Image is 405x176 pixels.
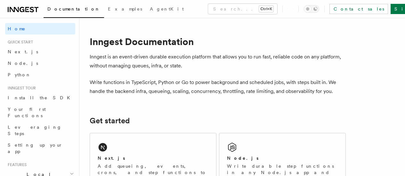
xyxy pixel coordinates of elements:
[5,23,75,34] a: Home
[150,6,184,11] span: AgentKit
[90,78,346,96] p: Write functions in TypeScript, Python or Go to power background and scheduled jobs, with steps bu...
[104,2,146,17] a: Examples
[8,107,46,118] span: Your first Functions
[146,2,188,17] a: AgentKit
[8,49,38,54] span: Next.js
[5,86,36,91] span: Inngest tour
[5,69,75,80] a: Python
[304,5,319,13] button: Toggle dark mode
[108,6,142,11] span: Examples
[5,92,75,103] a: Install the SDK
[208,4,277,14] button: Search...Ctrl+K
[90,116,130,125] a: Get started
[90,36,346,47] h1: Inngest Documentation
[44,2,104,18] a: Documentation
[90,52,346,70] p: Inngest is an event-driven durable execution platform that allows you to run fast, reliable code ...
[227,155,259,161] h2: Node.js
[259,6,273,12] kbd: Ctrl+K
[5,103,75,121] a: Your first Functions
[329,4,388,14] a: Contact sales
[98,155,125,161] h2: Next.js
[8,26,26,32] span: Home
[8,142,63,154] span: Setting up your app
[5,139,75,157] a: Setting up your app
[8,72,31,77] span: Python
[8,61,38,66] span: Node.js
[47,6,100,11] span: Documentation
[5,40,33,45] span: Quick start
[5,121,75,139] a: Leveraging Steps
[8,125,62,136] span: Leveraging Steps
[5,57,75,69] a: Node.js
[5,162,27,167] span: Features
[8,95,74,100] span: Install the SDK
[5,46,75,57] a: Next.js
